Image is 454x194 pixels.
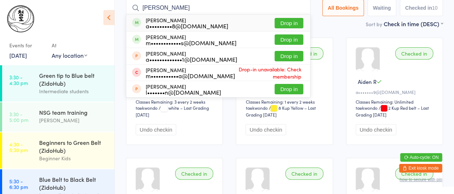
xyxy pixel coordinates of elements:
div: m•••••••••••a@[DOMAIN_NAME] [146,73,235,79]
div: Green tip to Blue belt (ZidoHub) [39,71,108,87]
div: Beginner Kids [39,154,108,162]
div: Checked in [395,47,433,60]
button: Drop in [275,18,303,28]
time: 5:30 - 6:30 pm [9,178,28,190]
button: Undo checkin [245,124,286,135]
span: Aiden R [358,78,376,85]
button: Drop in [275,34,303,45]
span: Drop-in unavailable: Check membership [235,64,303,82]
div: Any location [52,51,87,59]
div: At [52,39,87,51]
button: Auto-cycle: ON [400,153,442,162]
div: Intermediate students [39,87,108,95]
button: Exit kiosk mode [399,164,442,172]
div: [PERSON_NAME] [39,116,108,124]
div: taekwondo [136,105,158,111]
a: 4:30 -5:30 pmBeginners to Green Belt (ZidoHub)Beginner Kids [2,132,114,169]
div: [PERSON_NAME] [146,51,237,62]
div: Events for [9,39,45,51]
div: taekwondo [245,105,267,111]
a: 3:30 -5:00 pmNSG team training[PERSON_NAME] [2,102,114,132]
div: l•••••••n@[DOMAIN_NAME] [146,89,221,95]
button: Drop in [275,84,303,94]
img: Chungdo Taekwondo [7,5,34,32]
div: Checked in [175,167,213,180]
div: [PERSON_NAME] [146,84,221,95]
span: / white – Last Grading [DATE] [136,105,209,118]
div: Checked in [285,167,323,180]
button: Undo checkin [136,124,176,135]
label: Sort by [366,20,382,28]
a: 3:30 -4:30 pmGreen tip to Blue belt (ZidoHub)Intermediate students [2,65,114,101]
div: Check in time (DESC) [384,20,443,28]
span: / 2 Kup Red belt – Last Grading [DATE] [356,105,429,118]
button: how to secure with pin [399,177,442,182]
button: Undo checkin [356,124,396,135]
div: 10 [432,5,437,11]
div: NSG team training [39,108,108,116]
a: [DATE] [9,51,27,59]
div: Classes Remaining: Unlimited [356,99,435,105]
div: [PERSON_NAME] [146,34,237,46]
div: Beginners to Green Belt (ZidoHub) [39,138,108,154]
span: / 8 Kup Yellow – Last Grading [DATE] [245,105,315,118]
time: 3:30 - 5:00 pm [9,111,28,123]
div: m••••••••••••s@[DOMAIN_NAME] [146,40,237,46]
div: [PERSON_NAME] [146,67,235,79]
div: Classes Remaining: 1 every 2 weeks [245,99,325,105]
div: a•••••••••8@[DOMAIN_NAME] [146,23,228,29]
time: 3:30 - 4:30 pm [9,74,28,86]
div: [PERSON_NAME] [146,17,228,29]
div: taekwondo [356,105,378,111]
div: Checked in [395,167,433,180]
div: Blue Belt to Black Belt (ZidoHub) [39,175,108,191]
div: Classes Remaining: 3 every 2 weeks [136,99,215,105]
div: a•••••••••••••1@[DOMAIN_NAME] [146,56,237,62]
button: Drop in [275,51,303,61]
div: a•••••••9@[DOMAIN_NAME] [356,89,435,95]
time: 4:30 - 5:30 pm [9,141,28,153]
